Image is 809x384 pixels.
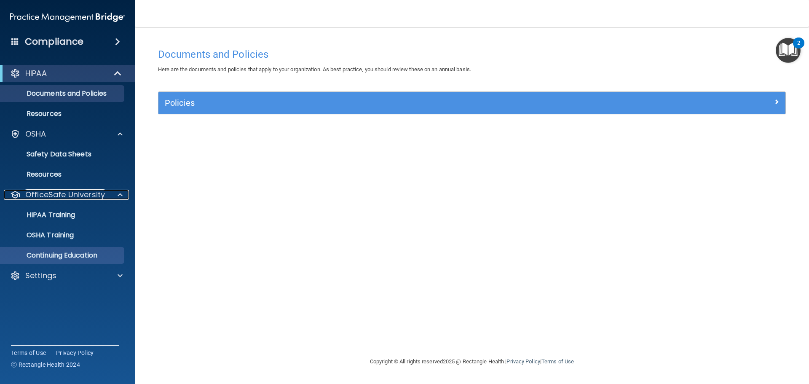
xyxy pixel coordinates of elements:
p: HIPAA [25,68,47,78]
a: Privacy Policy [56,349,94,357]
a: Policies [165,96,779,110]
p: Settings [25,271,56,281]
h5: Policies [165,98,622,107]
p: Continuing Education [5,251,121,260]
p: Resources [5,170,121,179]
img: PMB logo [10,9,125,26]
a: HIPAA [10,68,122,78]
h4: Documents and Policies [158,49,786,60]
span: Here are the documents and policies that apply to your organization. As best practice, you should... [158,66,471,73]
p: Safety Data Sheets [5,150,121,158]
span: Ⓒ Rectangle Health 2024 [11,360,80,369]
p: Resources [5,110,121,118]
p: HIPAA Training [5,211,75,219]
button: Open Resource Center, 2 new notifications [776,38,801,63]
div: Copyright © All rights reserved 2025 @ Rectangle Health | | [318,348,626,375]
iframe: Drift Widget Chat Controller [663,324,799,358]
a: OfficeSafe University [10,190,123,200]
a: Terms of Use [541,358,574,365]
a: Terms of Use [11,349,46,357]
div: 2 [797,43,800,54]
a: Settings [10,271,123,281]
p: OSHA [25,129,46,139]
p: OSHA Training [5,231,74,239]
p: Documents and Policies [5,89,121,98]
a: Privacy Policy [506,358,540,365]
a: OSHA [10,129,123,139]
p: OfficeSafe University [25,190,105,200]
h4: Compliance [25,36,83,48]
